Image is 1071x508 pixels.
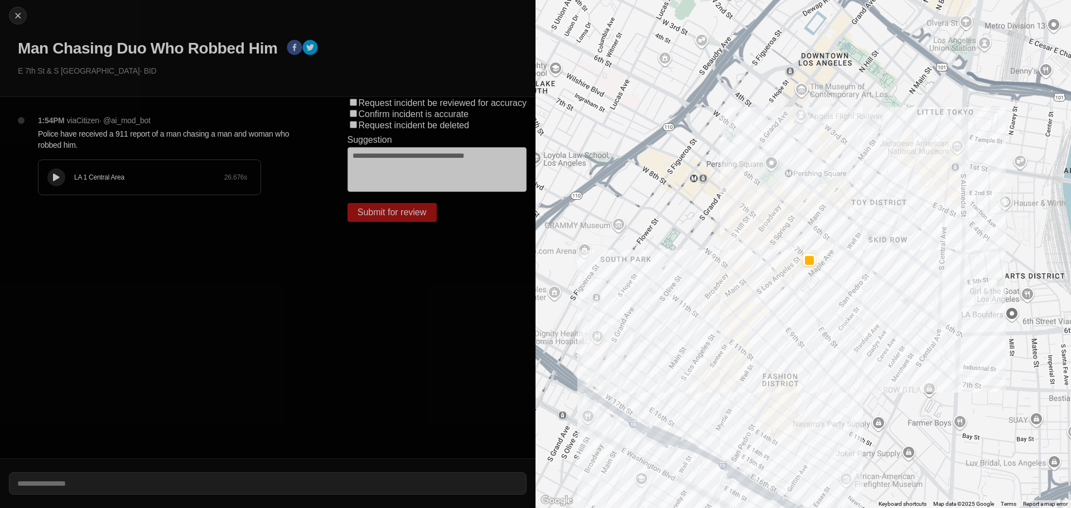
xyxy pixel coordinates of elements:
a: Terms (opens in new tab) [1001,501,1016,507]
button: cancel [9,7,27,25]
div: 26.676 s [224,173,247,182]
label: Confirm incident is accurate [359,109,469,119]
button: twitter [302,40,318,57]
a: Report a map error [1023,501,1068,507]
a: Open this area in Google Maps (opens a new window) [538,494,575,508]
label: Suggestion [348,135,392,145]
img: Google [538,494,575,508]
button: facebook [287,40,302,57]
label: Request incident be deleted [359,120,469,130]
h1: Man Chasing Duo Who Robbed Him [18,38,278,59]
span: Map data ©2025 Google [933,501,994,507]
p: Police have received a 911 report of a man chasing a man and woman who robbed him. [38,128,303,151]
div: LA 1 Central Area [74,173,224,182]
p: 1:54PM [38,115,65,126]
p: E 7th St & S [GEOGRAPHIC_DATA] · BID [18,65,527,76]
img: cancel [12,10,23,21]
p: via Citizen · @ ai_mod_bot [67,115,151,126]
button: Submit for review [348,203,437,222]
button: Keyboard shortcuts [879,500,927,508]
label: Request incident be reviewed for accuracy [359,98,527,108]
